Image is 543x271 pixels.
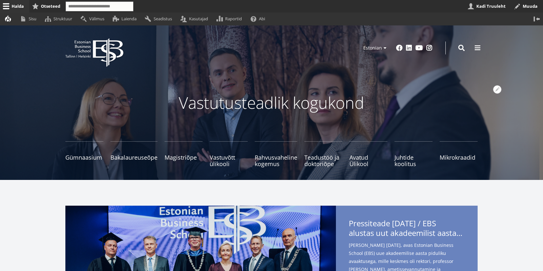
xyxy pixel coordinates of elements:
[349,219,465,240] span: Pressiteade [DATE] / EBS
[42,13,78,25] a: Struktuur
[415,45,423,51] a: Youtube
[165,154,203,161] span: Magistriõpe
[395,154,433,167] span: Juhtide koolitus
[396,45,403,51] a: Facebook
[65,154,103,161] span: Gümnaasium
[214,13,248,25] a: Raportid
[530,13,543,25] button: Vertikaalasend
[349,141,387,167] a: Avatud Ülikool
[493,85,501,94] button: Avatud seaded
[406,45,412,51] a: Linkedin
[255,141,297,167] a: Rahvusvaheline kogemus
[165,141,203,167] a: Magistriõpe
[248,13,271,25] a: Abi
[349,154,387,167] span: Avatud Ülikool
[78,13,110,25] a: Välimus
[110,154,157,161] span: Bakalaureuseõpe
[210,154,248,167] span: Vastuvõtt ülikooli
[349,228,465,238] span: alustas uut akadeemilist aastat rektor [PERSON_NAME] ametissevannutamisega - teise ametiaja keskm...
[395,141,433,167] a: Juhtide koolitus
[17,13,42,25] a: Sisu
[440,154,478,161] span: Mikrokraadid
[110,141,157,167] a: Bakalaureuseõpe
[110,13,142,25] a: Laienda
[426,45,433,51] a: Instagram
[304,141,342,167] a: Teadustöö ja doktoriõpe
[304,154,342,167] span: Teadustöö ja doktoriõpe
[440,141,478,167] a: Mikrokraadid
[177,13,214,25] a: Kasutajad
[65,141,103,167] a: Gümnaasium
[210,141,248,167] a: Vastuvõtt ülikooli
[101,93,442,112] p: Vastutusteadlik kogukond
[255,154,297,167] span: Rahvusvaheline kogemus
[142,13,177,25] a: Seadistus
